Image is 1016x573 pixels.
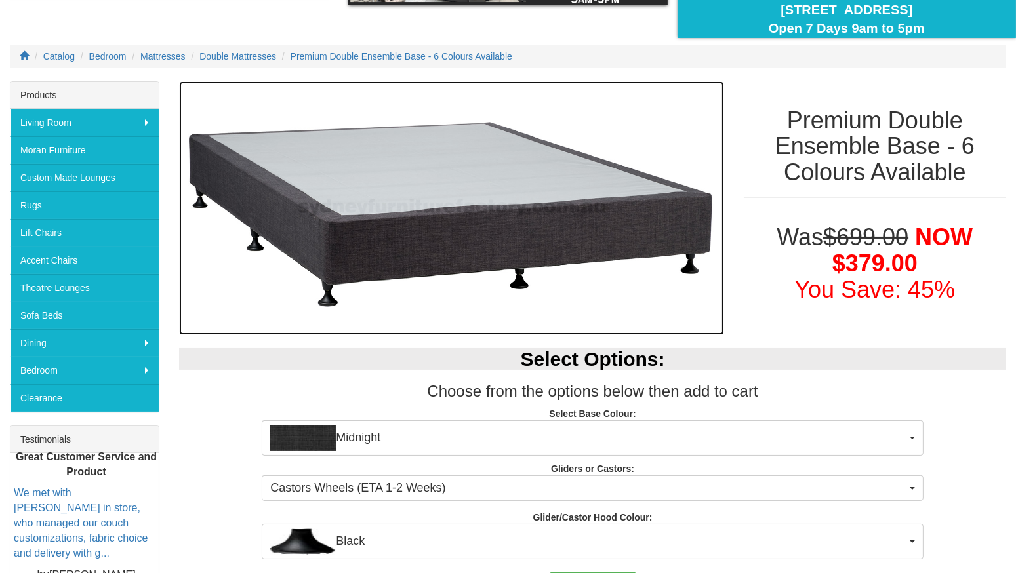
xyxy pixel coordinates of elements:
[199,51,276,62] a: Double Mattresses
[10,136,159,164] a: Moran Furniture
[521,348,665,370] b: Select Options:
[10,302,159,329] a: Sofa Beds
[43,51,75,62] a: Catalog
[823,224,908,250] del: $699.00
[10,82,159,109] div: Products
[533,512,653,523] strong: Glider/Castor Hood Colour:
[10,329,159,357] a: Dining
[270,528,906,555] span: Black
[270,425,336,451] img: Midnight
[270,425,906,451] span: Midnight
[10,384,159,412] a: Clearance
[262,475,924,502] button: Castors Wheels (ETA 1-2 Weeks)
[10,191,159,219] a: Rugs
[794,276,955,303] font: You Save: 45%
[10,164,159,191] a: Custom Made Lounges
[744,224,1006,302] h1: Was
[744,108,1006,186] h1: Premium Double Ensemble Base - 6 Colours Available
[270,480,906,497] span: Castors Wheels (ETA 1-2 Weeks)
[10,109,159,136] a: Living Room
[14,487,148,558] a: We met with [PERSON_NAME] in store, who managed our couch customizations, fabric choice and deliv...
[262,420,924,456] button: MidnightMidnight
[262,524,924,559] button: BlackBlack
[179,383,1006,400] h3: Choose from the options below then add to cart
[551,464,634,474] strong: Gliders or Castors:
[270,528,336,555] img: Black
[16,450,157,477] b: Great Customer Service and Product
[291,51,512,62] a: Premium Double Ensemble Base - 6 Colours Available
[140,51,185,62] a: Mattresses
[89,51,127,62] a: Bedroom
[10,357,159,384] a: Bedroom
[10,274,159,302] a: Theatre Lounges
[10,247,159,274] a: Accent Chairs
[10,219,159,247] a: Lift Chairs
[10,426,159,453] div: Testimonials
[832,224,973,277] span: NOW $379.00
[549,408,636,419] strong: Select Base Colour:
